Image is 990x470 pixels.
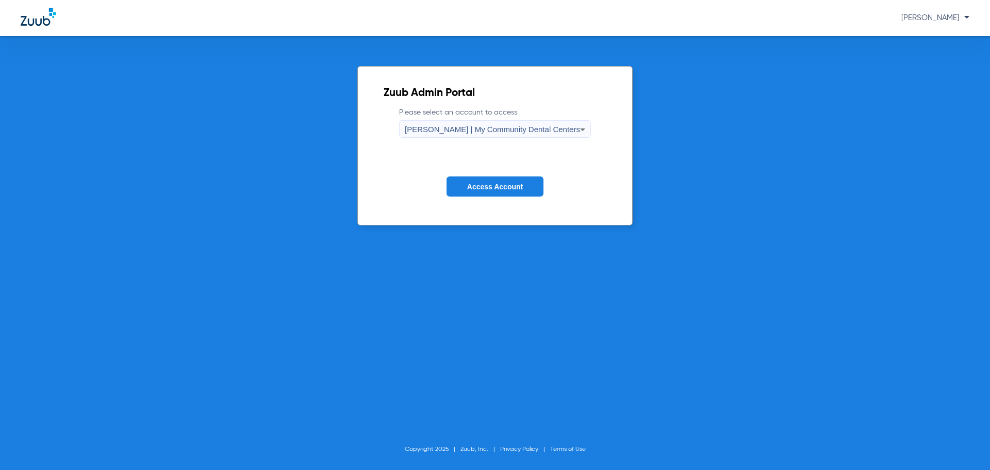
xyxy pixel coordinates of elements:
[460,444,500,455] li: Zuub, Inc.
[405,444,460,455] li: Copyright 2025
[405,125,580,134] span: [PERSON_NAME] | My Community Dental Centers
[384,88,606,99] h2: Zuub Admin Portal
[550,446,586,452] a: Terms of Use
[467,183,523,191] span: Access Account
[399,107,591,138] label: Please select an account to access
[447,176,543,197] button: Access Account
[938,420,990,470] iframe: Chat Widget
[21,8,56,26] img: Zuub Logo
[500,446,538,452] a: Privacy Policy
[901,14,969,22] span: [PERSON_NAME]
